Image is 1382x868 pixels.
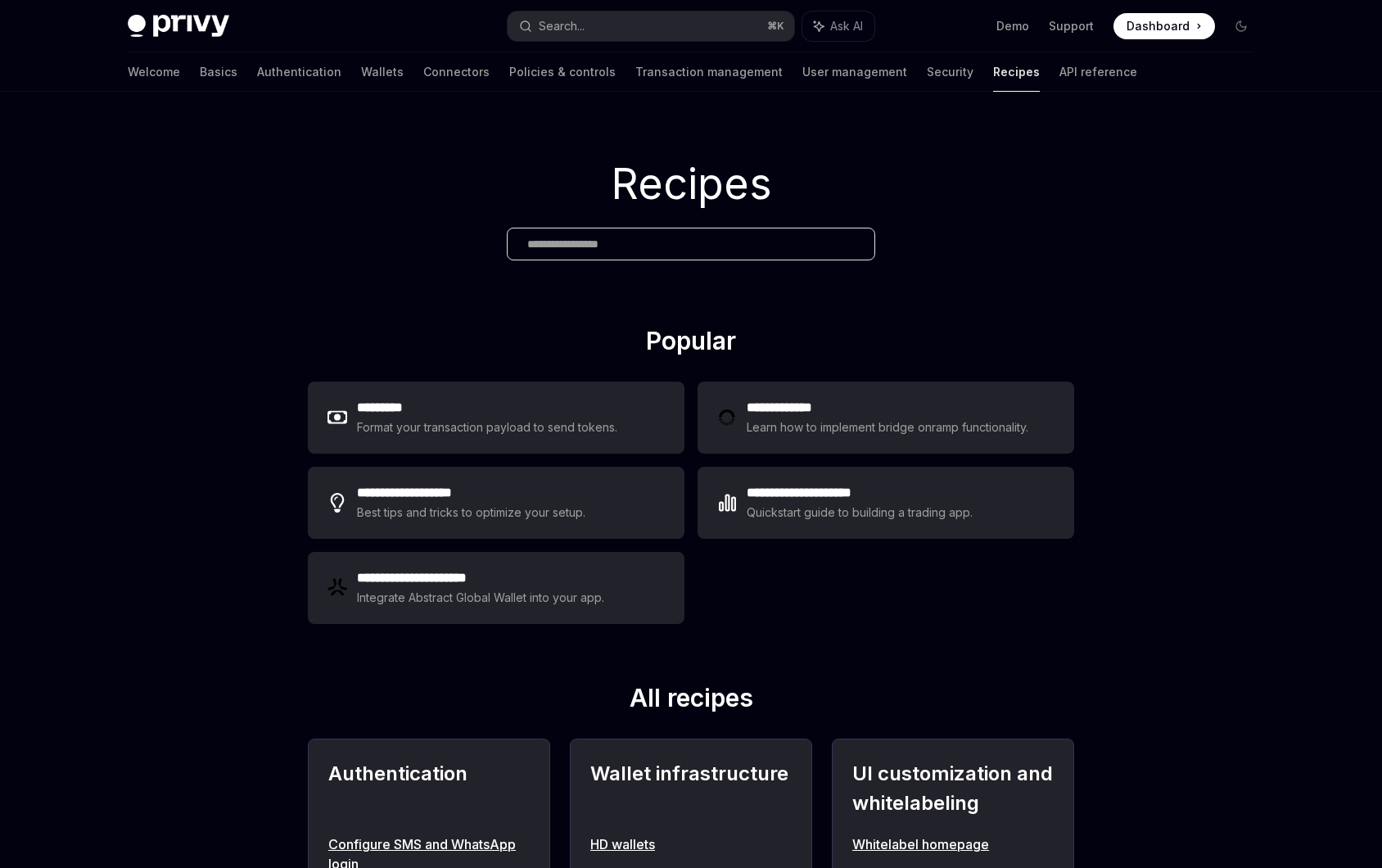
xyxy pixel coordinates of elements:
a: Demo [996,18,1029,34]
a: Support [1049,18,1094,34]
a: Authentication [257,52,341,92]
span: Dashboard [1127,18,1190,34]
div: Search... [539,16,585,36]
div: Learn how to implement bridge onramp functionality. [747,418,1033,437]
a: HD wallets [590,834,792,854]
button: Search...⌘K [508,11,794,41]
h2: UI customization and whitelabeling [852,759,1054,818]
button: Ask AI [802,11,874,41]
a: Dashboard [1113,13,1215,39]
a: Connectors [423,52,490,92]
a: Security [927,52,973,92]
a: Policies & controls [509,52,616,92]
h2: Popular [308,326,1074,362]
h2: Wallet infrastructure [590,759,792,818]
img: dark logo [128,15,229,38]
div: Format your transaction payload to send tokens. [357,418,618,437]
a: Whitelabel homepage [852,834,1054,854]
h2: Authentication [328,759,530,818]
span: Ask AI [830,18,863,34]
a: API reference [1059,52,1137,92]
a: User management [802,52,907,92]
a: Wallets [361,52,404,92]
a: Transaction management [635,52,783,92]
a: **** ****Format your transaction payload to send tokens. [308,382,684,454]
div: Integrate Abstract Global Wallet into your app. [357,588,606,608]
a: Recipes [993,52,1040,92]
div: Quickstart guide to building a trading app. [747,503,973,522]
a: Basics [200,52,237,92]
button: Toggle dark mode [1228,13,1254,39]
span: ⌘ K [767,20,784,33]
h2: All recipes [308,683,1074,719]
div: Best tips and tricks to optimize your setup. [357,503,588,522]
a: **** **** ***Learn how to implement bridge onramp functionality. [698,382,1074,454]
a: Welcome [128,52,180,92]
